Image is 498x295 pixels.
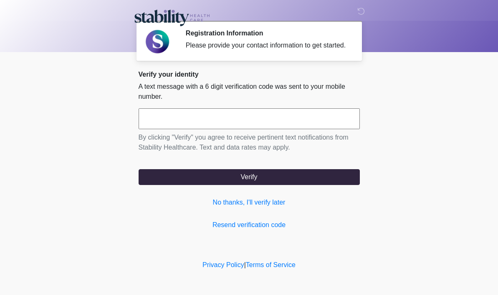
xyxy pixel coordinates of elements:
[139,169,360,185] button: Verify
[202,261,244,268] a: Privacy Policy
[246,261,296,268] a: Terms of Service
[139,132,360,152] p: By clicking "Verify" you agree to receive pertinent text notifications from Stability Healthcare....
[130,6,214,27] img: Stability Healthcare Logo
[139,220,360,230] a: Resend verification code
[139,70,360,78] h2: Verify your identity
[139,82,360,102] p: A text message with a 6 digit verification code was sent to your mobile number.
[145,29,170,54] img: Agent Avatar
[244,261,246,268] a: |
[186,40,347,50] div: Please provide your contact information to get started.
[139,197,360,207] a: No thanks, I'll verify later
